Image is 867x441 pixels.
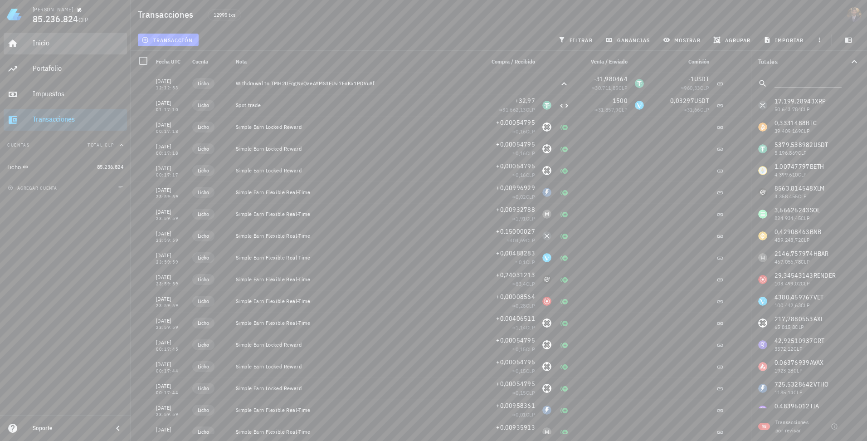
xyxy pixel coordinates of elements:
[542,384,551,393] div: AXL-icon
[602,34,656,46] button: ganancias
[542,318,551,328] div: AXL-icon
[684,106,709,113] span: ≈
[88,142,114,148] span: Total CLP
[516,259,535,265] span: ≈
[198,253,209,262] span: Licho
[236,407,477,414] div: Simple Earn Flexible Real-Time
[156,142,185,151] div: [DATE]
[847,7,862,22] div: avatar
[694,75,709,83] span: USDT
[516,324,526,331] span: 1,14
[138,7,197,22] h1: Transacciones
[526,106,535,113] span: CLP
[198,144,209,153] span: Licho
[542,166,551,175] div: AXL-icon
[542,297,551,306] div: RENDER-icon
[156,151,185,156] div: 00:17:18
[758,59,849,65] div: Totales
[156,382,185,391] div: [DATE]
[33,89,123,98] div: Impuestos
[542,362,551,371] div: AXL-icon
[512,171,535,178] span: ≈
[198,275,209,284] span: Licho
[635,101,644,110] div: VET-icon
[619,106,628,113] span: CLP
[715,36,750,44] span: agrupar
[156,304,185,308] div: 23:59:59
[236,189,477,196] div: Simple Earn Flexible Real-Time
[542,101,551,110] div: USDT-icon
[4,33,127,54] a: Inicio
[542,144,551,153] div: AXL-icon
[619,84,628,91] span: CLP
[236,80,477,87] div: Withdrawal to TMH2UEqgNvQaeAYMS3EUvi7FoKx1PDVu8f
[681,84,709,91] span: ≈
[762,423,766,430] span: 98
[496,184,535,192] span: +0,00996929
[592,84,628,91] span: ≈
[192,58,208,65] span: Cuenta
[10,185,57,191] span: agregar cuenta
[152,51,189,73] div: Fecha UTC
[198,297,209,306] span: Licho
[688,75,695,83] span: -1
[542,122,551,132] div: AXL-icon
[542,340,551,349] div: AXL-icon
[526,150,535,157] span: CLP
[236,276,477,283] div: Simple Earn Flexible Real-Time
[668,97,694,105] span: -0,03297
[156,260,185,265] div: 23:59:59
[7,163,21,171] div: Licho
[526,324,535,331] span: CLP
[512,280,535,287] span: ≈
[635,79,644,88] div: USDT-icon
[33,425,105,432] div: Soporte
[710,34,756,46] button: agrupar
[156,403,185,412] div: [DATE]
[156,164,185,173] div: [DATE]
[156,129,185,134] div: 00:17:18
[198,188,209,197] span: Licho
[526,389,535,396] span: CLP
[4,134,127,156] button: CuentasTotal CLP
[189,51,232,73] div: Cuenta
[496,227,535,235] span: +0,15000027
[607,36,650,44] span: ganancias
[512,389,535,396] span: ≈
[198,362,209,371] span: Licho
[512,411,535,418] span: ≈
[516,128,526,135] span: 0,16
[512,150,535,157] span: ≈
[496,423,535,431] span: +0,00935913
[496,249,535,257] span: +0,00488283
[156,282,185,286] div: 23:59:59
[751,51,867,73] button: Totales
[496,380,535,388] span: +0,00054795
[512,367,535,374] span: ≈
[512,215,535,222] span: ≈
[526,367,535,374] span: CLP
[507,237,535,244] span: ≈
[516,215,526,222] span: 1,91
[156,186,185,195] div: [DATE]
[516,433,526,440] span: 1,93
[496,314,535,323] span: +0,00406511
[138,34,199,46] button: transacción
[700,84,709,91] span: CLP
[33,64,123,73] div: Portafolio
[156,369,185,373] div: 00:17:44
[516,411,526,418] span: 0,01
[526,411,535,418] span: CLP
[516,346,526,353] span: 0,15
[156,360,185,369] div: [DATE]
[198,384,209,393] span: Licho
[232,51,481,73] div: Nota
[512,128,535,135] span: ≈
[4,109,127,131] a: Transacciones
[516,150,526,157] span: 0,16
[526,259,535,265] span: CLP
[512,433,535,440] span: ≈
[555,34,598,46] button: filtrar
[516,302,526,309] span: 0,28
[156,98,185,108] div: [DATE]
